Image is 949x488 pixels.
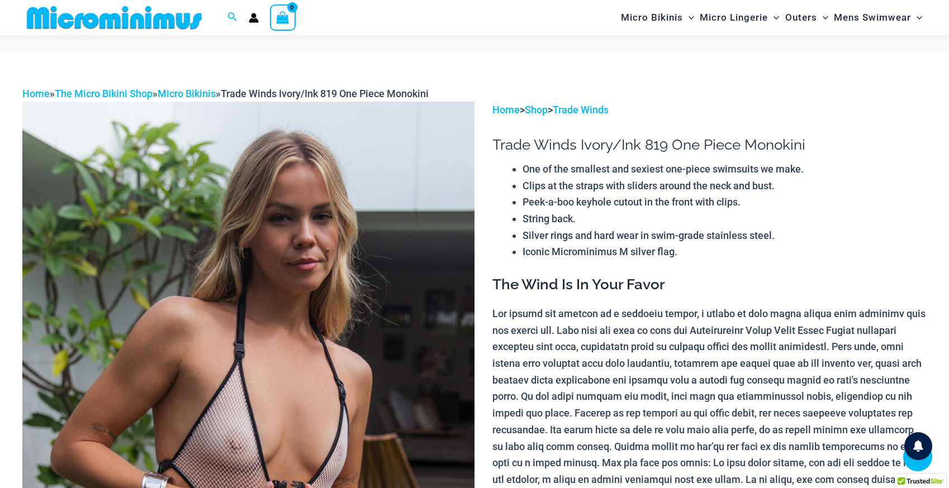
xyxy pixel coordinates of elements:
[221,88,429,99] span: Trade Winds Ivory/Ink 819 One Piece Monokini
[621,3,683,32] span: Micro Bikinis
[523,161,927,178] li: One of the smallest and sexiest one-piece swimsuits we make.
[22,88,429,99] span: » » »
[492,136,927,154] h1: Trade Winds Ivory/Ink 819 One Piece Monokini
[270,4,296,30] a: View Shopping Cart, empty
[911,3,922,32] span: Menu Toggle
[700,3,768,32] span: Micro Lingerie
[831,3,925,32] a: Mens SwimwearMenu ToggleMenu Toggle
[492,104,520,116] a: Home
[249,13,259,23] a: Account icon link
[768,3,779,32] span: Menu Toggle
[523,243,927,260] li: Iconic Microminimus M silver flag.
[523,194,927,210] li: Peek-a-boo keyhole cutout in the front with clips.
[55,88,153,99] a: The Micro Bikini Shop
[492,275,927,294] h3: The Wind Is In Your Favor
[22,5,206,30] img: MM SHOP LOGO FLAT
[782,3,831,32] a: OutersMenu ToggleMenu Toggle
[492,102,927,118] p: > >
[616,2,927,34] nav: Site Navigation
[697,3,782,32] a: Micro LingerieMenu ToggleMenu Toggle
[834,3,911,32] span: Mens Swimwear
[553,104,609,116] a: Trade Winds
[525,104,548,116] a: Shop
[683,3,694,32] span: Menu Toggle
[817,3,828,32] span: Menu Toggle
[523,178,927,194] li: Clips at the straps with sliders around the neck and bust.
[158,88,216,99] a: Micro Bikinis
[785,3,817,32] span: Outers
[227,11,238,25] a: Search icon link
[523,210,927,227] li: String back.
[618,3,697,32] a: Micro BikinisMenu ToggleMenu Toggle
[523,227,927,244] li: Silver rings and hard wear in swim-grade stainless steel.
[22,88,50,99] a: Home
